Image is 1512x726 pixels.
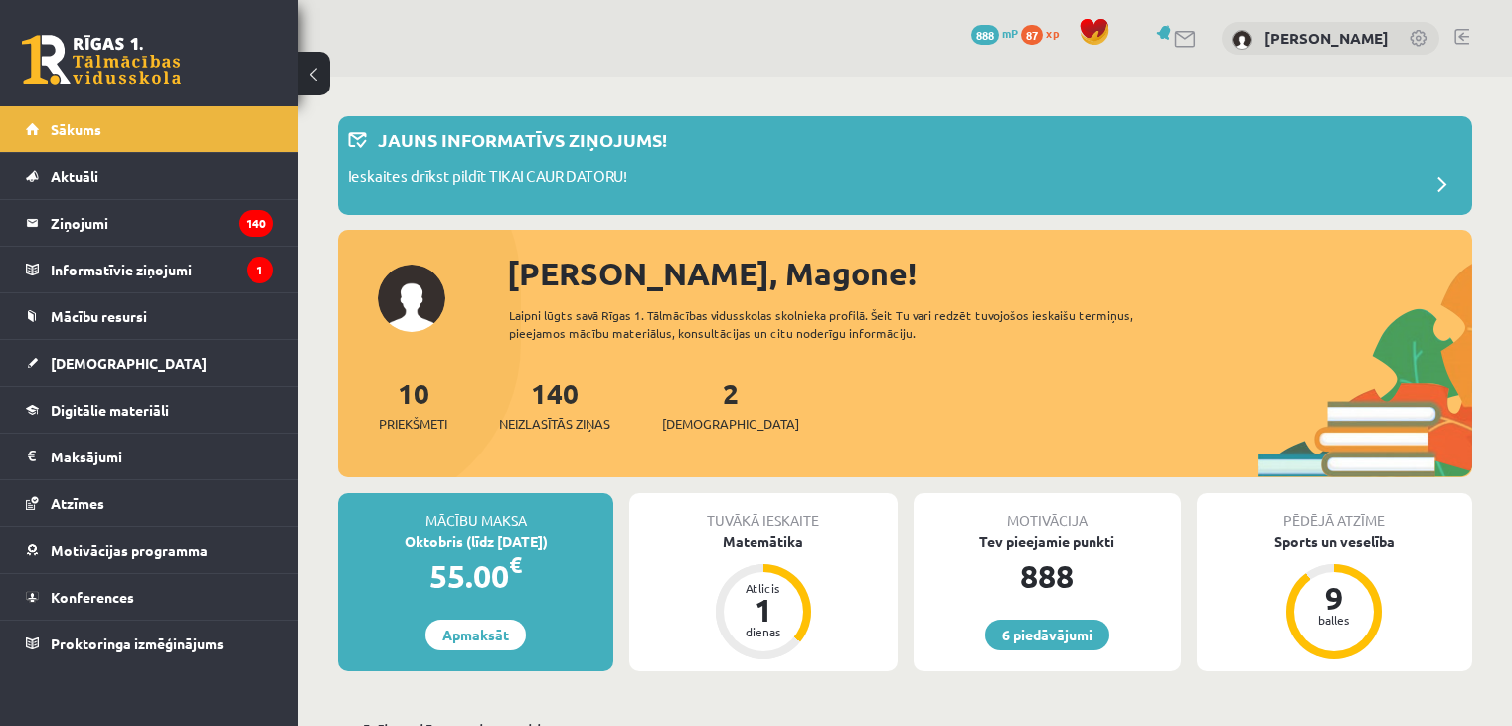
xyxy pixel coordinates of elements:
[26,153,273,199] a: Aktuāli
[348,165,627,193] p: Ieskaites drīkst pildīt TIKAI CAUR DATORU!
[51,120,101,138] span: Sākums
[1002,25,1018,41] span: mP
[51,247,273,292] legend: Informatīvie ziņojumi
[26,480,273,526] a: Atzīmes
[1232,30,1252,50] img: Magone Muška
[507,250,1472,297] div: [PERSON_NAME], Magone!
[1021,25,1043,45] span: 87
[499,414,610,434] span: Neizlasītās ziņas
[26,434,273,479] a: Maksājumi
[51,167,98,185] span: Aktuāli
[378,126,667,153] p: Jauns informatīvs ziņojums!
[1264,28,1389,48] a: [PERSON_NAME]
[629,531,897,552] div: Matemātika
[1304,582,1364,614] div: 9
[26,621,273,666] a: Proktoringa izmēģinājums
[379,375,447,434] a: 10Priekšmeti
[51,588,134,606] span: Konferences
[971,25,1018,41] a: 888 mP
[26,527,273,573] a: Motivācijas programma
[26,247,273,292] a: Informatīvie ziņojumi1
[1021,25,1069,41] a: 87 xp
[51,200,273,246] legend: Ziņojumi
[51,494,104,512] span: Atzīmes
[51,401,169,419] span: Digitālie materiāli
[914,552,1181,600] div: 888
[26,340,273,386] a: [DEMOGRAPHIC_DATA]
[338,493,613,531] div: Mācību maksa
[629,493,897,531] div: Tuvākā ieskaite
[22,35,181,85] a: Rīgas 1. Tālmācības vidusskola
[348,126,1462,205] a: Jauns informatīvs ziņojums! Ieskaites drīkst pildīt TIKAI CAUR DATORU!
[1197,531,1472,662] a: Sports un veselība 9 balles
[51,354,207,372] span: [DEMOGRAPHIC_DATA]
[26,106,273,152] a: Sākums
[509,550,522,579] span: €
[662,414,799,434] span: [DEMOGRAPHIC_DATA]
[662,375,799,434] a: 2[DEMOGRAPHIC_DATA]
[26,387,273,433] a: Digitālie materiāli
[499,375,610,434] a: 140Neizlasītās ziņas
[379,414,447,434] span: Priekšmeti
[338,531,613,552] div: Oktobris (līdz [DATE])
[425,620,526,650] a: Apmaksāt
[51,434,273,479] legend: Maksājumi
[247,257,273,283] i: 1
[1197,493,1472,531] div: Pēdējā atzīme
[914,531,1181,552] div: Tev pieejamie punkti
[26,200,273,246] a: Ziņojumi140
[51,307,147,325] span: Mācību resursi
[51,541,208,559] span: Motivācijas programma
[1046,25,1059,41] span: xp
[338,552,613,600] div: 55.00
[1197,531,1472,552] div: Sports un veselība
[26,574,273,620] a: Konferences
[734,582,793,594] div: Atlicis
[1304,614,1364,626] div: balles
[239,210,273,237] i: 140
[734,594,793,626] div: 1
[26,293,273,339] a: Mācību resursi
[51,635,224,652] span: Proktoringa izmēģinājums
[734,626,793,637] div: dienas
[914,493,1181,531] div: Motivācija
[971,25,999,45] span: 888
[509,306,1190,342] div: Laipni lūgts savā Rīgas 1. Tālmācības vidusskolas skolnieka profilā. Šeit Tu vari redzēt tuvojošo...
[629,531,897,662] a: Matemātika Atlicis 1 dienas
[985,620,1109,650] a: 6 piedāvājumi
